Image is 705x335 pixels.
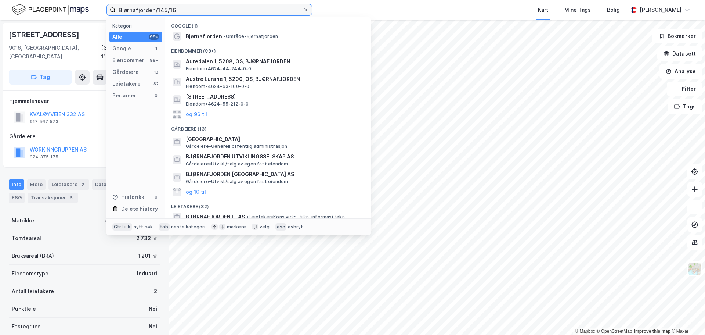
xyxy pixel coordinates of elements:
div: esc [275,223,287,231]
img: logo.f888ab2527a4732fd821a326f86c7f29.svg [12,3,89,16]
div: Festegrunn [12,322,40,331]
div: Leietakere [48,179,89,190]
button: Bokmerker [652,29,702,43]
div: Antall leietakere [12,287,54,296]
div: Gårdeiere (13) [165,120,371,133]
button: Analyse [659,64,702,79]
div: 5501-118-1109-0-0 [105,216,157,225]
div: [GEOGRAPHIC_DATA], 118/1109 [101,43,160,61]
span: Auredalen 1, 5208, OS, BJØRNAFJORDEN [186,57,362,66]
iframe: Chat Widget [668,300,705,335]
div: Eiendommer (99+) [165,42,371,56]
div: Ctrl + k [112,223,132,231]
div: neste kategori [171,224,206,230]
div: markere [227,224,246,230]
button: Tags [668,99,702,114]
div: Gårdeiere [9,132,160,141]
div: Transaksjoner [28,193,78,203]
span: Eiendom • 4624-63-160-0-0 [186,83,250,89]
div: 924 375 175 [30,154,58,160]
div: Delete history [121,204,158,213]
div: 6 [68,194,75,202]
div: Punktleie [12,304,36,313]
button: og 10 til [186,188,206,196]
span: Austre Lurane 1, 5200, OS, BJØRNAFJORDEN [186,75,362,83]
div: Google (1) [165,17,371,31]
div: 917 567 573 [30,119,58,125]
div: Mine Tags [564,6,591,14]
div: 99+ [149,57,159,63]
div: 1 201 ㎡ [138,252,157,260]
div: Google [112,44,131,53]
div: 99+ [149,34,159,40]
span: • [224,33,226,39]
span: Område • Bjørnafjorden [224,33,278,39]
div: Industri [137,269,157,278]
span: Gårdeiere • Generell offentlig administrasjon [186,143,288,149]
a: Mapbox [575,329,595,334]
div: Eiendomstype [12,269,48,278]
div: Bruksareal (BRA) [12,252,54,260]
div: Historikk [112,193,144,202]
span: • [246,214,249,220]
a: Improve this map [634,329,670,334]
span: Gårdeiere • Utvikl./salg av egen fast eiendom [186,179,288,185]
span: Eiendom • 4624-55-212-0-0 [186,101,249,107]
span: [GEOGRAPHIC_DATA] [186,135,362,144]
div: tab [159,223,170,231]
input: Søk på adresse, matrikkel, gårdeiere, leietakere eller personer [116,4,303,15]
span: [STREET_ADDRESS] [186,92,362,101]
button: Datasett [657,46,702,61]
div: Eiere [27,179,46,190]
div: 0 [153,93,159,99]
div: 9016, [GEOGRAPHIC_DATA], [GEOGRAPHIC_DATA] [9,43,101,61]
div: Gårdeiere [112,68,139,76]
div: Kart [538,6,548,14]
div: avbryt [288,224,303,230]
span: Leietaker • Kons.virks. tilkn. informasj.tekn. [246,214,346,220]
span: BJØRNAFJORDEN UTVIKLINGSSELSKAP AS [186,152,362,161]
span: Gårdeiere • Utvikl./salg av egen fast eiendom [186,161,288,167]
span: Eiendom • 4624-44-244-0-0 [186,66,252,72]
div: [STREET_ADDRESS] [9,29,81,40]
div: 82 [153,81,159,87]
div: 0 [153,194,159,200]
div: [PERSON_NAME] [640,6,681,14]
div: 13 [153,69,159,75]
button: og 96 til [186,110,207,119]
div: 2 732 ㎡ [136,234,157,243]
div: Alle [112,32,122,41]
div: Personer [112,91,136,100]
div: Eiendommer [112,56,144,65]
span: BJØRNAFJORDEN IT AS [186,213,245,221]
div: Matrikkel [12,216,36,225]
div: Kontrollprogram for chat [668,300,705,335]
a: OpenStreetMap [597,329,632,334]
div: Leietakere [112,79,141,88]
div: Bolig [607,6,620,14]
button: Tag [9,70,72,85]
img: Z [688,262,702,276]
div: Kategori [112,23,162,29]
div: Leietakere (82) [165,198,371,211]
div: 2 [154,287,157,296]
div: ESG [9,193,25,203]
div: Nei [149,304,157,313]
div: nytt søk [134,224,153,230]
div: 2 [79,181,86,188]
button: Filter [667,82,702,96]
div: Datasett [92,179,129,190]
span: BJØRNAFJORDEN [GEOGRAPHIC_DATA] AS [186,170,362,179]
div: Tomteareal [12,234,41,243]
div: velg [260,224,270,230]
div: Hjemmelshaver [9,97,160,106]
div: Info [9,179,24,190]
span: Bjørnafjorden [186,32,222,41]
div: 1 [153,46,159,51]
div: Nei [149,322,157,331]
